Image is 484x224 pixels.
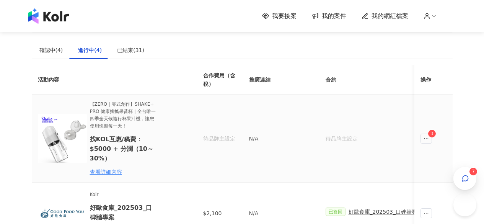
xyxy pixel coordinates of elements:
a: 我的網紅檔案 [362,12,408,20]
div: 確認中(4) [39,46,63,54]
div: 待品牌主設定 [326,134,422,143]
span: 我的網紅檔案 [372,12,408,20]
h6: 找KOL互惠/稿費：$5000 + 分潤（10～30%） [90,134,157,163]
div: 查看詳細內容 [90,168,157,176]
div: 已結束(31) [117,46,144,54]
th: 操作 [414,65,453,95]
img: logo [28,8,69,24]
button: 7 [453,167,476,190]
span: ellipsis [420,134,432,144]
span: Kolr [90,191,157,198]
p: N/A [249,209,313,217]
sup: 3 [428,130,436,137]
th: 推廣連結 [243,65,319,95]
div: 好歐食庫_202503_口碑牆專案 [349,208,422,216]
sup: 7 [469,168,477,175]
th: 合作費用（含稅） [197,65,243,95]
span: 已簽回 [326,208,345,216]
a: 我的案件 [312,12,346,20]
p: N/A [249,134,313,143]
span: ellipsis [420,208,432,218]
a: 我要接案 [262,12,297,20]
div: 待品牌主設定 [203,134,237,143]
img: 【ZERO｜零式創作】SHAKE+ pro 健康搖搖果昔杯｜全台唯一四季全天候隨行杯果汁機，讓您使用快樂每一天！ [38,114,87,163]
span: 7 [472,169,475,174]
span: 我的案件 [322,12,346,20]
div: 進行中(4) [78,46,102,54]
th: 合約 [319,65,429,95]
h6: 好歐食庫_202503_口碑牆專案 [90,203,157,222]
span: 我要接案 [272,12,297,20]
span: 【ZERO｜零式創作】SHAKE+ PRO 健康搖搖果昔杯｜全台唯一四季全天候隨行杯果汁機，讓您使用快樂每一天！ [90,101,157,129]
th: 活動內容 [32,65,185,95]
span: 3 [430,131,433,136]
iframe: Help Scout Beacon - Open [453,193,476,216]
